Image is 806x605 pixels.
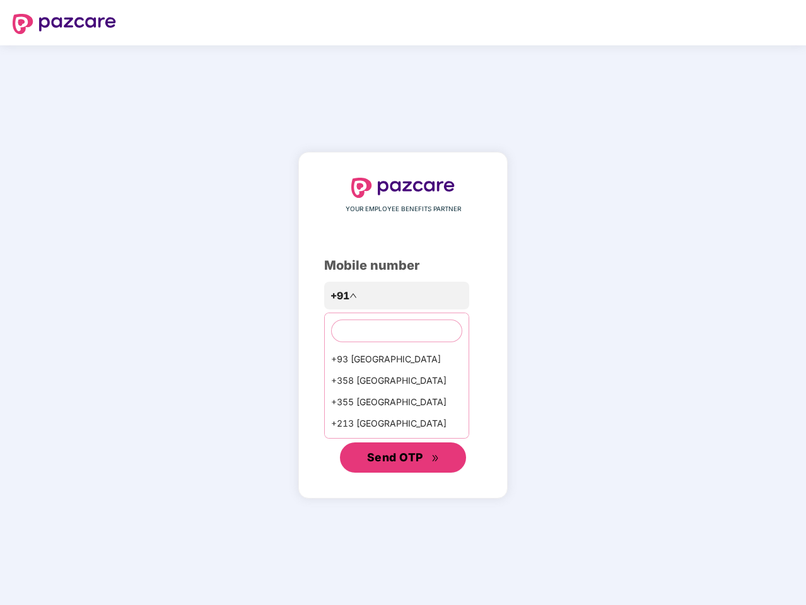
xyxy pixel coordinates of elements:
div: +93 [GEOGRAPHIC_DATA] [325,349,469,370]
span: Send OTP [367,451,423,464]
div: +1684 AmericanSamoa [325,434,469,456]
div: +355 [GEOGRAPHIC_DATA] [325,391,469,413]
div: +358 [GEOGRAPHIC_DATA] [325,370,469,391]
div: Mobile number [324,256,482,275]
img: logo [13,14,116,34]
div: +213 [GEOGRAPHIC_DATA] [325,413,469,434]
span: up [349,292,357,299]
img: logo [351,178,455,198]
button: Send OTPdouble-right [340,442,466,473]
span: double-right [431,454,440,463]
span: YOUR EMPLOYEE BENEFITS PARTNER [346,204,461,214]
span: +91 [330,288,349,304]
